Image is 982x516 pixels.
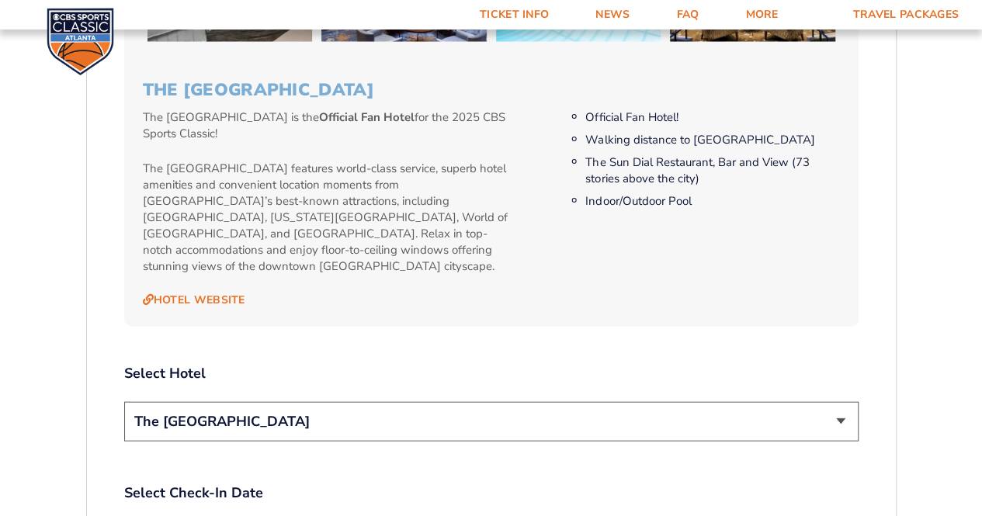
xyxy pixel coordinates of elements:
h3: The [GEOGRAPHIC_DATA] [143,80,840,100]
img: CBS Sports Classic [47,8,114,75]
li: The Sun Dial Restaurant, Bar and View (73 stories above the city) [585,154,839,187]
a: Hotel Website [143,293,245,307]
p: The [GEOGRAPHIC_DATA] features world-class service, superb hotel amenities and convenient locatio... [143,161,515,275]
label: Select Hotel [124,364,859,383]
li: Indoor/Outdoor Pool [585,193,839,210]
p: The [GEOGRAPHIC_DATA] is the for the 2025 CBS Sports Classic! [143,109,515,142]
label: Select Check-In Date [124,483,859,503]
strong: Official Fan Hotel [319,109,415,125]
li: Official Fan Hotel! [585,109,839,126]
li: Walking distance to [GEOGRAPHIC_DATA] [585,132,839,148]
